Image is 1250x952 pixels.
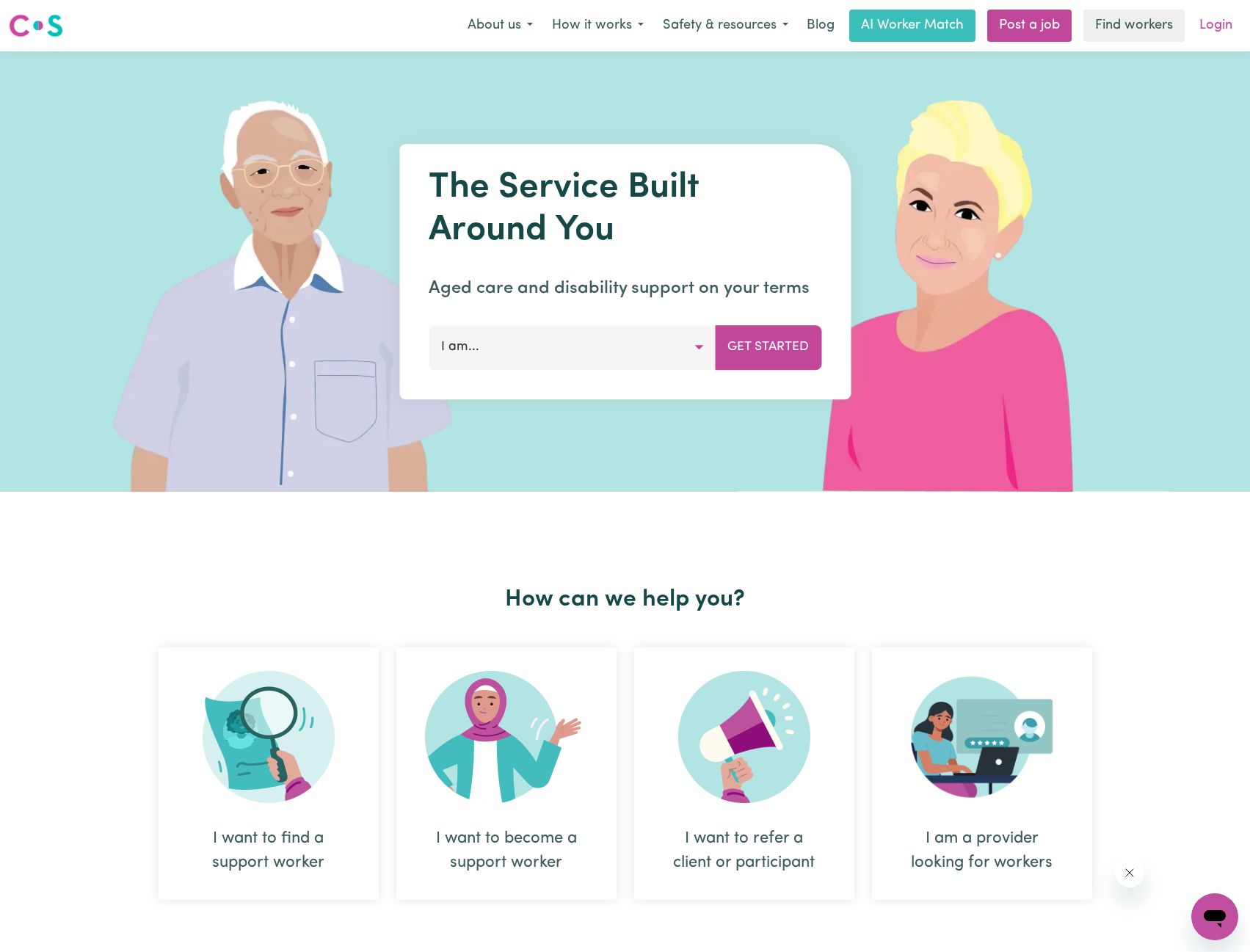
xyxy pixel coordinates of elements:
p: Aged care and disability support on your terms [429,275,821,302]
div: I want to become a support worker [432,826,581,875]
button: Safety & resources [653,10,798,41]
button: How it works [542,10,653,41]
iframe: Button to launch messaging window [1191,893,1238,940]
span: Need any help? [9,10,89,22]
div: I want to become a support worker [396,647,617,900]
img: Become Worker [425,671,588,803]
img: Search [203,671,335,803]
div: I am a provider looking for workers [907,826,1057,875]
img: Refer [678,671,810,803]
img: Careseekers logo [9,12,63,39]
a: Blog [798,10,843,42]
div: I want to refer a client or participant [669,826,819,875]
a: Find workers [1083,10,1185,42]
a: AI Worker Match [849,10,975,42]
h2: How can we help you? [150,586,1101,614]
iframe: Close message [1115,858,1144,887]
a: Login [1191,10,1241,42]
div: I want to refer a client or participant [634,647,854,900]
button: About us [458,10,542,41]
div: I am a provider looking for workers [872,647,1092,900]
div: I want to find a support worker [159,647,379,900]
div: I want to find a support worker [194,826,344,875]
button: I am... [429,325,716,369]
h1: The Service Built Around You [429,167,821,252]
button: Get Started [715,325,821,369]
img: Provider [911,671,1053,803]
a: Careseekers logo [9,9,63,43]
a: Post a job [987,10,1072,42]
